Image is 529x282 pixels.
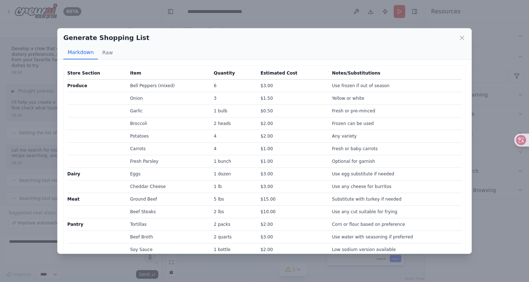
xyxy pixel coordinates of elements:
td: Use egg substitute if needed [327,168,462,180]
td: Bell Peppers (mixed) [126,80,209,92]
td: Broccoli [126,117,209,130]
td: Use any cheese for burritos [327,180,462,193]
td: Frozen can be used [327,117,462,130]
td: 1 bunch [209,155,256,168]
td: 1 bottle [209,243,256,256]
td: Cheddar Cheese [126,180,209,193]
td: 1 bulb [209,105,256,117]
td: Potatoes [126,130,209,143]
td: Yellow or white [327,92,462,105]
td: Use any cut suitable for frying [327,206,462,218]
td: 2 lbs [209,206,256,218]
td: Substitute with turkey if needed [327,193,462,206]
td: Carrots [126,143,209,155]
button: Markdown [63,46,98,59]
td: Ground Beef [126,193,209,206]
td: $2.00 [256,130,328,143]
td: Optional for garnish [327,155,462,168]
td: Soy Sauce [126,243,209,256]
td: 2 quarts [209,231,256,243]
h2: Generate Shopping List [63,33,149,43]
td: Onion [126,92,209,105]
td: $0.50 [256,105,328,117]
td: $2.00 [256,218,328,231]
td: $3.00 [256,168,328,180]
strong: Dairy [67,171,80,176]
td: $15.00 [256,193,328,206]
td: Corn or flour based on preference [327,218,462,231]
th: Quantity [209,70,256,80]
td: $1.00 [256,155,328,168]
td: Fresh or pre-minced [327,105,462,117]
th: Estimated Cost [256,70,328,80]
button: Raw [98,46,117,59]
td: 3 [209,92,256,105]
td: $3.00 [256,80,328,92]
td: $2.00 [256,243,328,256]
strong: Meat [67,197,80,202]
td: 2 heads [209,117,256,130]
td: $1.00 [256,143,328,155]
td: $3.00 [256,180,328,193]
td: $2.00 [256,117,328,130]
td: Any variety [327,130,462,143]
td: Fresh Parsley [126,155,209,168]
strong: Pantry [67,222,83,227]
td: Use water with seasoning if preferred [327,231,462,243]
td: Tortillas [126,218,209,231]
td: 6 [209,80,256,92]
th: Item [126,70,209,80]
th: Store Section [67,70,126,80]
td: 1 lb [209,180,256,193]
td: Eggs [126,168,209,180]
td: Beef Steaks [126,206,209,218]
strong: Produce [67,83,87,88]
th: Notes/Substitutions [327,70,462,80]
td: 5 lbs [209,193,256,206]
td: 1 dozen [209,168,256,180]
td: 2 packs [209,218,256,231]
td: 4 [209,130,256,143]
td: 4 [209,143,256,155]
td: $1.50 [256,92,328,105]
td: $10.00 [256,206,328,218]
td: Use frozen if out of season [327,80,462,92]
td: Beef Broth [126,231,209,243]
td: $3.00 [256,231,328,243]
td: Garlic [126,105,209,117]
td: Fresh or baby carrots [327,143,462,155]
td: Low sodium version available [327,243,462,256]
